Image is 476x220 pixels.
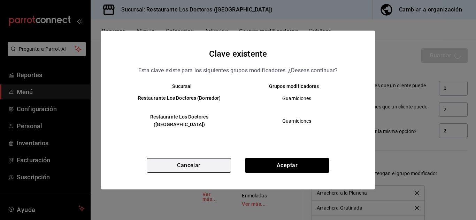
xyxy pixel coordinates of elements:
h6: Restaurante Los Doctores (Borrador) [126,95,232,102]
button: Cancelar [147,158,231,173]
h4: Clave existente [209,47,267,60]
h6: Restaurante Los Doctores ([GEOGRAPHIC_DATA]) [126,113,232,129]
p: Esta clave existe para los siguientes grupos modificadores. ¿Deseas continuar? [138,66,338,75]
span: Guarniciones [244,95,350,102]
span: Guarniciones [244,117,350,124]
button: Aceptar [245,158,329,173]
th: Sucursal [115,83,238,89]
th: Grupos modificadores [238,83,361,89]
